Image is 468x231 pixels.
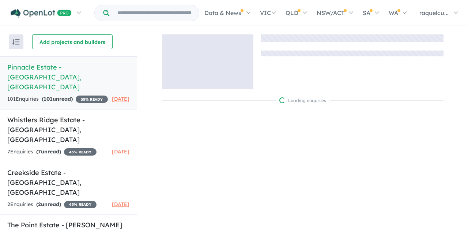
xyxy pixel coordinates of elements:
span: 101 [44,96,53,102]
div: 2 Enquir ies [7,200,97,209]
h5: Pinnacle Estate - [GEOGRAPHIC_DATA] , [GEOGRAPHIC_DATA] [7,62,129,92]
span: 35 % READY [76,96,108,103]
span: [DATE] [112,148,129,155]
div: 101 Enquir ies [7,95,108,104]
img: sort.svg [12,39,20,45]
h5: Creekside Estate - [GEOGRAPHIC_DATA] , [GEOGRAPHIC_DATA] [7,168,129,197]
strong: ( unread) [36,148,61,155]
span: raquelcu... [419,9,449,16]
strong: ( unread) [42,96,73,102]
span: [DATE] [112,96,129,102]
button: Add projects and builders [32,34,113,49]
input: Try estate name, suburb, builder or developer [111,5,197,21]
div: 7 Enquir ies [7,148,97,156]
h5: Whistlers Ridge Estate - [GEOGRAPHIC_DATA] , [GEOGRAPHIC_DATA] [7,115,129,145]
span: 7 [38,148,41,155]
div: Loading enquiries [279,97,326,104]
span: [DATE] [112,201,129,208]
img: Openlot PRO Logo White [11,9,72,18]
strong: ( unread) [36,201,61,208]
span: 45 % READY [64,201,97,208]
span: 2 [38,201,41,208]
span: 45 % READY [64,148,97,156]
